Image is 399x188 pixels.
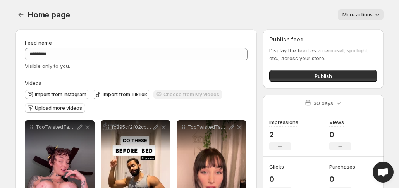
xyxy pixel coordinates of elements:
[329,163,355,171] h3: Purchases
[315,72,332,80] span: Publish
[269,118,298,126] h3: Impressions
[313,99,333,107] p: 30 days
[269,130,298,139] p: 2
[25,90,89,99] button: Import from Instagram
[103,91,147,98] span: Import from TikTok
[373,162,394,183] div: Open chat
[329,130,351,139] p: 0
[269,70,377,82] button: Publish
[269,36,377,43] h2: Publish feed
[269,174,291,184] p: 0
[36,124,76,130] p: TooTwistedTabooVip Videos 105
[25,103,85,113] button: Upload more videos
[28,10,70,19] span: Home page
[342,12,373,18] span: More actions
[25,63,70,69] span: Visible only to you.
[269,163,284,171] h3: Clicks
[15,9,26,20] button: Settings
[329,174,355,184] p: 0
[25,40,52,46] span: Feed name
[35,91,86,98] span: Import from Instagram
[35,105,82,111] span: Upload more videos
[187,124,228,130] p: TooTwistedTabooVip Videos 102
[25,80,41,86] span: Videos
[112,124,152,130] p: fc395cf2f02cb15aeedc29d938ad4e24 1
[93,90,150,99] button: Import from TikTok
[269,47,377,62] p: Display the feed as a carousel, spotlight, etc., across your store.
[338,9,384,20] button: More actions
[329,118,344,126] h3: Views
